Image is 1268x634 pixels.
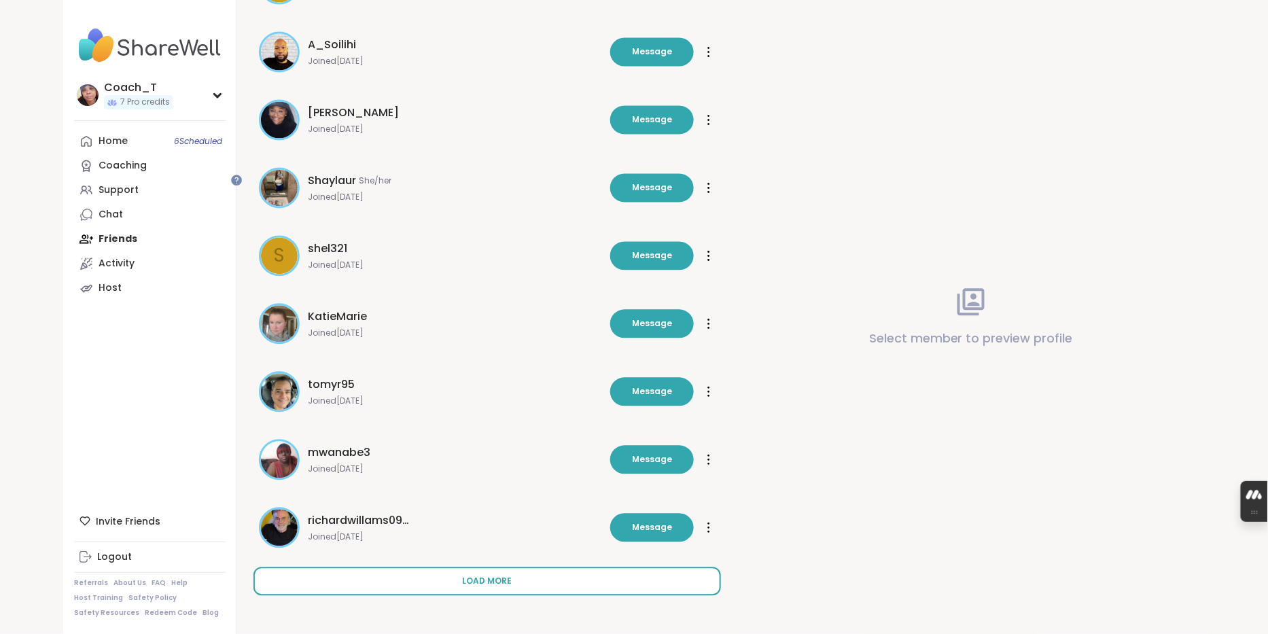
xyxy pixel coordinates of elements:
[308,309,367,325] span: KatieMarie
[261,510,298,546] img: richardwillams0912
[308,37,356,54] span: A_Soilihi
[632,46,672,58] span: Message
[120,96,170,108] span: 7 Pro credits
[253,567,721,596] button: Load more
[261,34,298,71] img: A_Soilihi
[99,135,128,148] div: Home
[99,257,135,270] div: Activity
[632,318,672,330] span: Message
[610,446,694,474] button: Message
[869,329,1073,348] p: Select member to preview profile
[261,442,298,478] img: mwanabe3
[610,378,694,406] button: Message
[74,129,226,154] a: Home6Scheduled
[632,114,672,126] span: Message
[74,22,226,69] img: ShareWell Nav Logo
[261,374,298,410] img: tomyr95
[308,241,347,258] span: shel321
[308,260,602,271] span: Joined [DATE]
[308,513,410,529] span: richardwillams0912
[610,38,694,67] button: Message
[152,578,166,588] a: FAQ
[261,170,298,207] img: Shaylaur
[610,242,694,270] button: Message
[308,56,602,67] span: Joined [DATE]
[359,176,391,187] span: She/her
[610,106,694,135] button: Message
[174,136,222,147] span: 6 Scheduled
[74,578,108,588] a: Referrals
[308,396,602,407] span: Joined [DATE]
[99,159,147,173] div: Coaching
[77,84,99,106] img: Coach_T
[274,242,285,270] span: s
[74,608,139,618] a: Safety Resources
[74,178,226,202] a: Support
[202,608,219,618] a: Blog
[308,173,356,190] span: Shaylaur
[74,202,226,227] a: Chat
[104,80,173,95] div: Coach_T
[113,578,146,588] a: About Us
[145,608,197,618] a: Redeem Code
[74,593,123,603] a: Host Training
[610,174,694,202] button: Message
[632,250,672,262] span: Message
[99,281,122,295] div: Host
[128,593,177,603] a: Safety Policy
[308,377,355,393] span: tomyr95
[97,550,132,564] div: Logout
[74,154,226,178] a: Coaching
[74,276,226,300] a: Host
[632,182,672,194] span: Message
[171,578,188,588] a: Help
[463,576,512,588] span: Load more
[261,306,298,342] img: KatieMarie
[308,445,370,461] span: mwanabe3
[632,454,672,466] span: Message
[308,532,602,543] span: Joined [DATE]
[308,105,399,122] span: [PERSON_NAME]
[261,102,298,139] img: Rasheda
[99,208,123,222] div: Chat
[308,328,602,339] span: Joined [DATE]
[610,310,694,338] button: Message
[74,545,226,569] a: Logout
[632,522,672,534] span: Message
[610,514,694,542] button: Message
[632,386,672,398] span: Message
[74,509,226,533] div: Invite Friends
[99,183,139,197] div: Support
[231,175,242,186] iframe: Spotlight
[308,124,602,135] span: Joined [DATE]
[308,192,602,203] span: Joined [DATE]
[308,464,602,475] span: Joined [DATE]
[74,251,226,276] a: Activity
